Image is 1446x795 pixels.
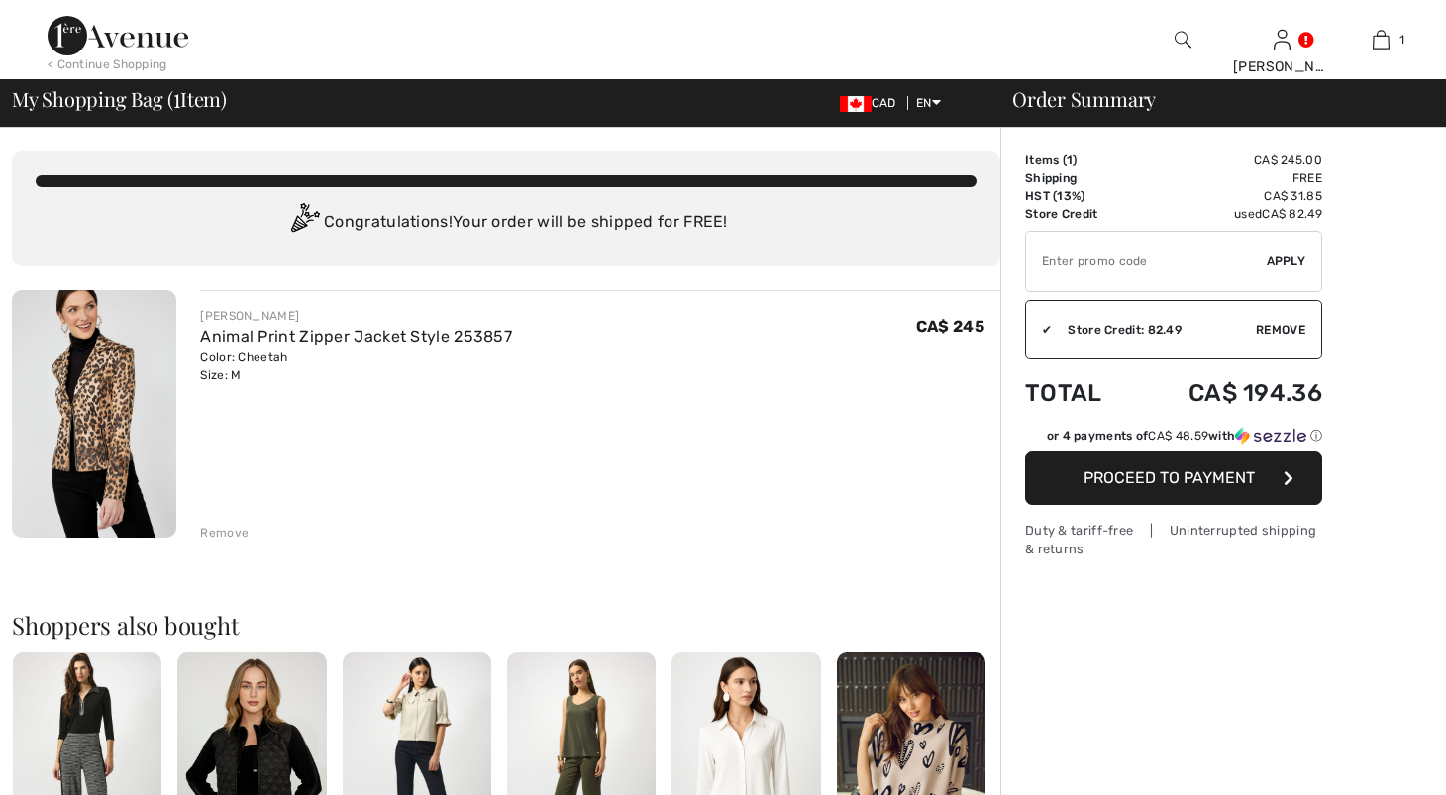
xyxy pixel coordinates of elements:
div: ✔ [1026,321,1052,339]
div: Store Credit: 82.49 [1052,321,1256,339]
td: Total [1025,359,1133,427]
a: Sign In [1274,30,1291,49]
span: CAD [840,96,904,110]
div: < Continue Shopping [48,55,167,73]
span: Proceed to Payment [1084,468,1255,487]
span: EN [916,96,941,110]
input: Promo code [1026,232,1267,291]
td: CA$ 245.00 [1133,151,1322,169]
img: 1ère Avenue [48,16,188,55]
img: Sezzle [1235,427,1306,445]
span: CA$ 82.49 [1262,207,1322,221]
td: CA$ 194.36 [1133,359,1322,427]
span: My Shopping Bag ( Item) [12,89,227,109]
td: Free [1133,169,1322,187]
span: 1 [173,84,180,110]
div: [PERSON_NAME] [200,307,512,325]
span: 1 [1067,153,1073,167]
div: or 4 payments of with [1047,427,1322,445]
span: 1 [1399,31,1404,49]
img: My Info [1274,28,1291,51]
img: Canadian Dollar [840,96,872,112]
span: Apply [1267,252,1306,270]
a: 1 [1332,28,1429,51]
span: CA$ 48.59 [1148,429,1208,443]
div: [PERSON_NAME] [1233,56,1330,77]
div: Color: Cheetah Size: M [200,348,512,384]
td: used [1133,205,1322,223]
div: Remove [200,524,249,542]
a: Animal Print Zipper Jacket Style 253857 [200,327,512,346]
span: Remove [1256,321,1305,339]
div: Congratulations! Your order will be shipped for FREE! [36,203,977,243]
h2: Shoppers also bought [12,613,1000,637]
td: Items ( ) [1025,151,1133,169]
img: Congratulation2.svg [284,203,324,243]
div: Order Summary [988,89,1434,109]
td: HST (13%) [1025,187,1133,205]
td: CA$ 31.85 [1133,187,1322,205]
div: Duty & tariff-free | Uninterrupted shipping & returns [1025,521,1322,558]
img: My Bag [1373,28,1390,51]
td: Shipping [1025,169,1133,187]
span: CA$ 245 [916,317,984,336]
img: search the website [1175,28,1191,51]
button: Proceed to Payment [1025,451,1322,505]
img: Animal Print Zipper Jacket Style 253857 [12,290,176,538]
td: Store Credit [1025,205,1133,223]
div: or 4 payments ofCA$ 48.59withSezzle Click to learn more about Sezzle [1025,427,1322,451]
